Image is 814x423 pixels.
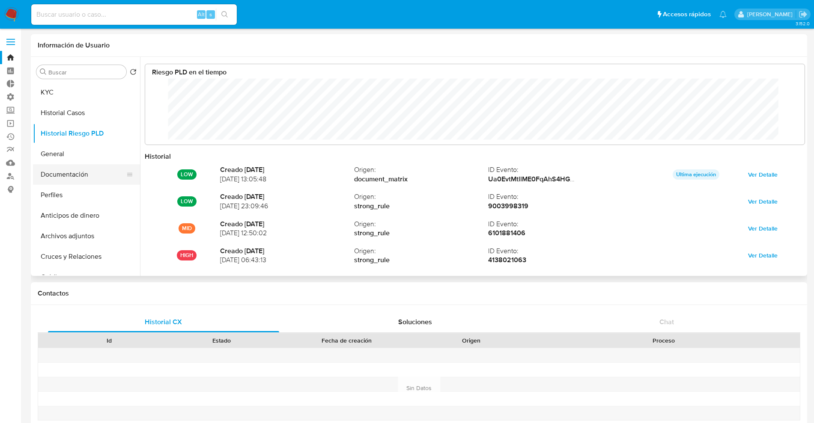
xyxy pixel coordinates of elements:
[171,336,271,345] div: Estado
[220,219,354,229] strong: Creado [DATE]
[220,246,354,256] strong: Creado [DATE]
[354,192,488,201] span: Origen :
[663,10,711,19] span: Accesos rápidos
[488,246,622,256] span: ID Evento :
[421,336,522,345] div: Origen
[354,201,488,211] strong: strong_rule
[33,103,140,123] button: Historial Casos
[748,222,778,234] span: Ver Detalle
[748,249,778,261] span: Ver Detalle
[488,219,622,229] span: ID Evento :
[31,9,237,20] input: Buscar usuario o caso...
[354,175,488,184] strong: document_matrix
[220,201,354,211] span: [DATE] 23:09:46
[742,168,784,181] button: Ver Detalle
[747,10,796,18] p: santiago.sgreco@mercadolibre.com
[220,255,354,265] span: [DATE] 06:43:13
[742,248,784,262] button: Ver Detalle
[488,165,622,175] span: ID Evento :
[33,164,133,185] button: Documentación
[145,151,171,161] strong: Historial
[33,185,140,205] button: Perfiles
[33,226,140,246] button: Archivos adjuntos
[33,123,140,144] button: Historial Riesgo PLD
[220,175,354,184] span: [DATE] 13:05:48
[354,165,488,175] span: Origen :
[177,250,197,260] p: HIGH
[354,246,488,256] span: Origen :
[354,255,488,265] strong: strong_rule
[220,192,354,201] strong: Creado [DATE]
[488,255,526,265] strong: 4138021063
[48,68,123,76] input: Buscar
[145,317,182,327] span: Historial CX
[742,195,784,208] button: Ver Detalle
[38,289,800,298] h1: Contactos
[748,195,778,207] span: Ver Detalle
[354,219,488,229] span: Origen :
[59,336,159,345] div: Id
[40,68,47,75] button: Buscar
[742,222,784,235] button: Ver Detalle
[220,165,354,175] strong: Creado [DATE]
[179,223,195,234] p: MID
[799,10,808,19] a: Salir
[659,317,674,327] span: Chat
[673,169,719,180] p: Ultima ejecución
[398,317,432,327] span: Soluciones
[488,228,525,238] strong: 6101881406
[719,11,727,18] a: Notificaciones
[534,336,794,345] div: Proceso
[33,246,140,267] button: Cruces y Relaciones
[33,205,140,226] button: Anticipos de dinero
[216,9,233,21] button: search-icon
[33,144,140,164] button: General
[748,169,778,180] span: Ver Detalle
[130,68,137,78] button: Volver al orden por defecto
[220,228,354,238] span: [DATE] 12:50:02
[488,201,528,211] strong: 9003998319
[284,336,409,345] div: Fecha de creación
[177,169,197,180] p: LOW
[152,67,227,77] strong: Riesgo PLD en el tiempo
[38,41,110,50] h1: Información de Usuario
[33,82,140,103] button: KYC
[33,267,140,287] button: Créditos
[354,228,488,238] strong: strong_rule
[488,192,622,201] span: ID Evento :
[198,10,205,18] span: Alt
[209,10,212,18] span: s
[177,196,197,207] p: LOW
